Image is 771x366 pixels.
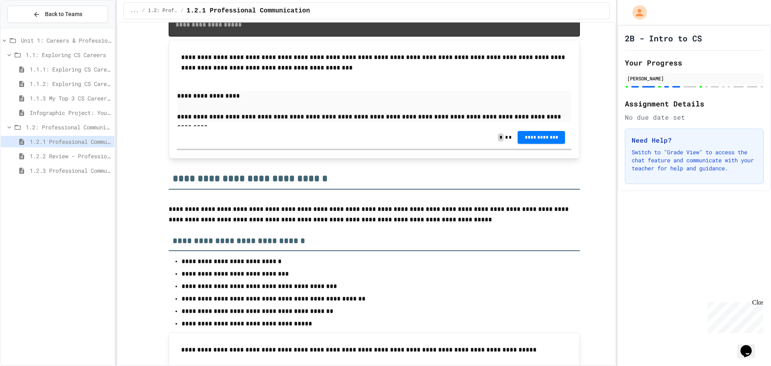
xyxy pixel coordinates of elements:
div: Chat with us now!Close [3,3,55,51]
h2: Assignment Details [625,98,764,109]
span: 1.2.1 Professional Communication [187,6,310,16]
span: 1.1.3 My Top 3 CS Careers! [30,94,111,102]
iframe: chat widget [737,334,763,358]
p: Switch to "Grade View" to access the chat feature and communicate with your teacher for help and ... [632,148,757,172]
span: ... [130,8,139,14]
div: No due date set [625,112,764,122]
span: 1.1.1: Exploring CS Careers [30,65,111,74]
span: Unit 1: Careers & Professionalism [21,36,111,45]
span: / [180,8,183,14]
span: 1.2.3 Professional Communication Challenge [30,166,111,175]
span: 1.1: Exploring CS Careers [26,51,111,59]
h3: Need Help? [632,135,757,145]
div: [PERSON_NAME] [627,75,761,82]
h2: Your Progress [625,57,764,68]
span: / [142,8,145,14]
div: My Account [624,3,649,22]
span: 1.1.2: Exploring CS Careers - Review [30,80,111,88]
span: 1.2: Professional Communication [26,123,111,131]
span: Infographic Project: Your favorite CS [30,108,111,117]
iframe: chat widget [704,299,763,333]
button: Back to Teams [7,6,108,23]
span: 1.2: Professional Communication [148,8,177,14]
span: Back to Teams [45,10,82,18]
span: 1.2.2 Review - Professional Communication [30,152,111,160]
h1: 2B - Intro to CS [625,33,702,44]
span: 1.2.1 Professional Communication [30,137,111,146]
